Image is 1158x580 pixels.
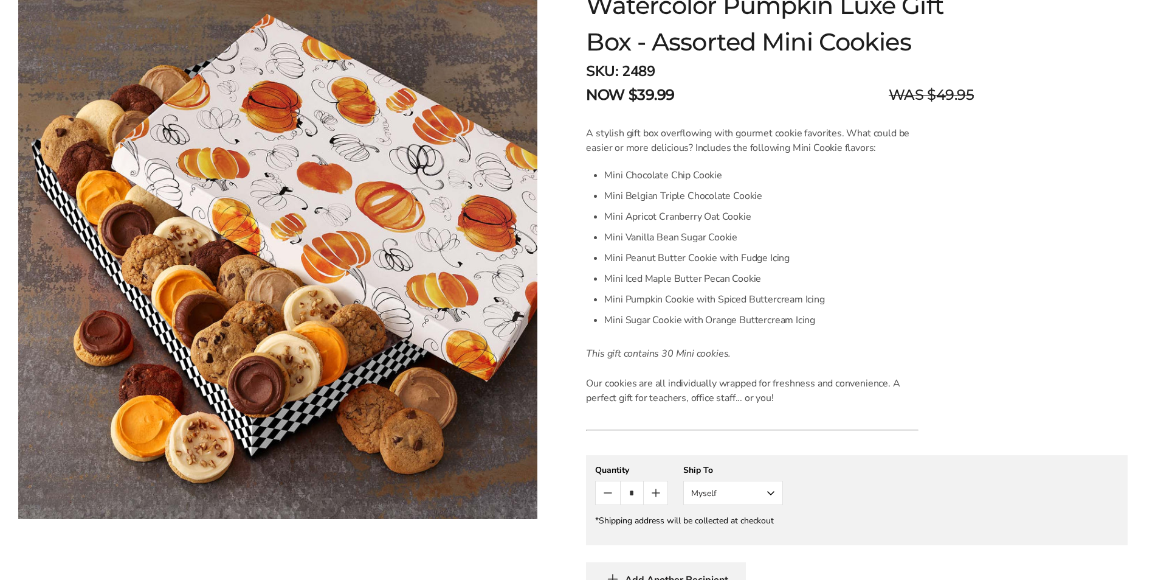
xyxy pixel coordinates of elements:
[10,534,126,570] iframe: Sign Up via Text for Offers
[586,455,1128,545] gfm-form: New recipient
[586,376,918,405] p: Our cookies are all individually wrapped for freshness and convenience. A perfect gift for teache...
[620,481,644,505] input: Quantity
[595,464,668,476] div: Quantity
[683,464,783,476] div: Ship To
[586,61,618,81] strong: SKU:
[604,310,918,330] li: Mini Sugar Cookie with Orange Buttercream Icing
[604,165,918,186] li: Mini Chocolate Chip Cookie
[604,186,918,206] li: Mini Belgian Triple Chocolate Cookie
[586,84,674,106] span: NOW $39.99
[595,515,1118,526] div: *Shipping address will be collected at checkout
[622,61,655,81] span: 2489
[586,347,731,360] em: This gift contains 30 Mini cookies.
[604,248,918,268] li: Mini Peanut Butter Cookie with Fudge Icing
[604,227,918,248] li: Mini Vanilla Bean Sugar Cookie
[604,206,918,227] li: Mini Apricot Cranberry Oat Cookie
[683,481,783,505] button: Myself
[644,481,667,505] button: Count plus
[586,126,918,155] p: A stylish gift box overflowing with gourmet cookie favorites. What could be easier or more delici...
[604,268,918,289] li: Mini Iced Maple Butter Pecan Cookie
[889,84,974,106] span: WAS $49.95
[596,481,619,505] button: Count minus
[604,289,918,310] li: Mini Pumpkin Cookie with Spiced Buttercream Icing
